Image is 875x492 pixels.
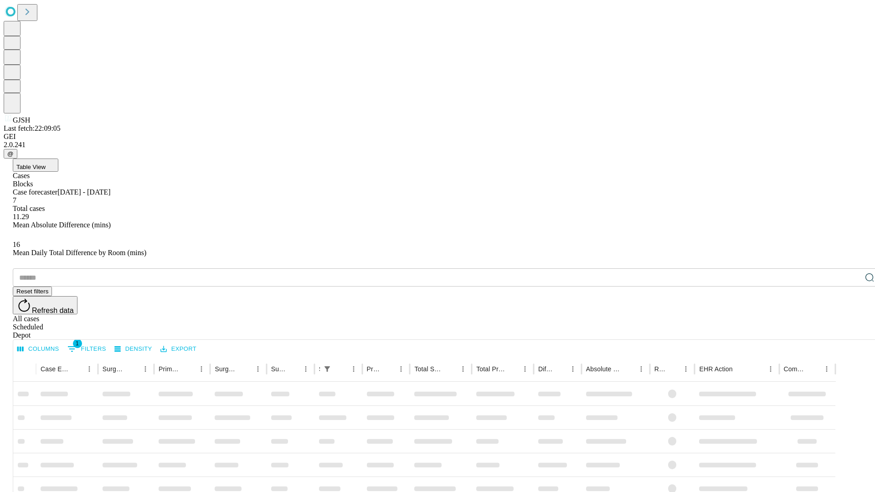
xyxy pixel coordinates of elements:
[566,363,579,375] button: Menu
[112,342,154,356] button: Density
[554,363,566,375] button: Sort
[319,365,320,373] div: Scheduled In Room Duration
[159,365,181,373] div: Primary Service
[32,307,74,314] span: Refresh data
[519,363,531,375] button: Menu
[622,363,635,375] button: Sort
[784,365,807,373] div: Comments
[57,188,110,196] span: [DATE] - [DATE]
[367,365,381,373] div: Predicted In Room Duration
[13,296,77,314] button: Refresh data
[252,363,264,375] button: Menu
[41,365,69,373] div: Case Epic Id
[73,339,82,348] span: 1
[734,363,746,375] button: Sort
[271,365,286,373] div: Surgery Date
[395,363,407,375] button: Menu
[699,365,732,373] div: EHR Action
[287,363,299,375] button: Sort
[158,342,199,356] button: Export
[13,196,16,204] span: 7
[13,213,29,220] span: 11.29
[182,363,195,375] button: Sort
[321,363,334,375] button: Show filters
[4,141,871,149] div: 2.0.241
[586,365,621,373] div: Absolute Difference
[13,241,20,248] span: 16
[13,116,30,124] span: GJSH
[16,164,46,170] span: Table View
[4,149,17,159] button: @
[667,363,679,375] button: Sort
[820,363,833,375] button: Menu
[506,363,519,375] button: Sort
[679,363,692,375] button: Menu
[139,363,152,375] button: Menu
[13,205,45,212] span: Total cases
[126,363,139,375] button: Sort
[808,363,820,375] button: Sort
[444,363,457,375] button: Sort
[16,288,48,295] span: Reset filters
[4,133,871,141] div: GEI
[65,342,108,356] button: Show filters
[321,363,334,375] div: 1 active filter
[457,363,469,375] button: Menu
[13,221,111,229] span: Mean Absolute Difference (mins)
[635,363,648,375] button: Menu
[538,365,553,373] div: Difference
[70,363,83,375] button: Sort
[13,287,52,296] button: Reset filters
[4,124,61,132] span: Last fetch: 22:09:05
[7,150,14,157] span: @
[215,365,237,373] div: Surgery Name
[13,188,57,196] span: Case forecaster
[654,365,666,373] div: Resolved in EHR
[764,363,777,375] button: Menu
[414,365,443,373] div: Total Scheduled Duration
[195,363,208,375] button: Menu
[299,363,312,375] button: Menu
[15,342,62,356] button: Select columns
[476,365,505,373] div: Total Predicted Duration
[347,363,360,375] button: Menu
[239,363,252,375] button: Sort
[83,363,96,375] button: Menu
[13,249,146,256] span: Mean Daily Total Difference by Room (mins)
[382,363,395,375] button: Sort
[13,159,58,172] button: Table View
[103,365,125,373] div: Surgeon Name
[335,363,347,375] button: Sort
